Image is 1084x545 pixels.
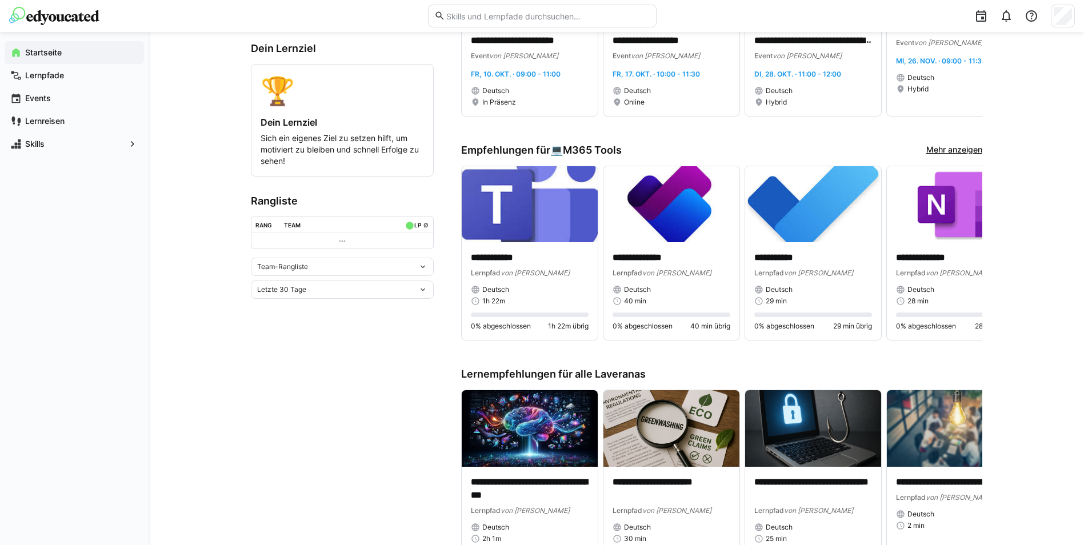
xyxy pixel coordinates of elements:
span: Deutsch [766,86,793,95]
span: 40 min [624,296,646,306]
span: von [PERSON_NAME] [642,269,711,277]
span: 0% abgeschlossen [471,322,531,331]
h3: Lernempfehlungen für alle Laveranas [461,368,982,380]
span: Deutsch [766,523,793,532]
span: Deutsch [482,523,509,532]
span: Event [613,51,631,60]
div: 💻️ [550,144,622,157]
span: von [PERSON_NAME] [784,506,853,515]
span: von [PERSON_NAME] [773,51,842,60]
span: M365 Tools [563,144,622,157]
span: Lernpfad [471,269,501,277]
h3: Dein Lernziel [251,42,434,55]
span: 40 min übrig [690,322,730,331]
p: Sich ein eigenes Ziel zu setzen hilft, um motiviert zu bleiben und schnell Erfolge zu sehen! [261,133,424,167]
span: 25 min [766,534,787,543]
span: Deutsch [907,285,934,294]
span: 1h 22m [482,296,505,306]
span: Lernpfad [613,269,642,277]
a: ø [423,219,429,229]
span: 0% abgeschlossen [613,322,673,331]
div: Rang [255,222,272,229]
span: Team-Rangliste [257,262,308,271]
span: Fr, 10. Okt. · 09:00 - 11:00 [471,70,561,78]
img: image [887,166,1023,243]
span: 28 min [907,296,929,306]
span: 29 min [766,296,787,306]
span: Lernpfad [754,269,784,277]
span: 2 min [907,521,925,530]
img: image [745,166,881,243]
span: 0% abgeschlossen [896,322,956,331]
input: Skills und Lernpfade durchsuchen… [445,11,650,21]
span: 28 min übrig [975,322,1014,331]
span: Deutsch [624,285,651,294]
span: 1h 22m übrig [548,322,589,331]
span: Lernpfad [471,506,501,515]
span: von [PERSON_NAME] [489,51,558,60]
span: Deutsch [624,86,651,95]
span: Deutsch [907,510,934,519]
span: Letzte 30 Tage [257,285,306,294]
h3: Rangliste [251,195,434,207]
span: von [PERSON_NAME] [642,506,711,515]
span: 2h 1m [482,534,501,543]
span: 0% abgeschlossen [754,322,814,331]
a: Mehr anzeigen [926,144,982,157]
img: image [603,166,739,243]
span: Lernpfad [896,269,926,277]
img: image [887,390,1023,467]
span: Deutsch [482,285,509,294]
h4: Dein Lernziel [261,117,424,128]
div: LP [414,222,421,229]
span: von [PERSON_NAME] [501,506,570,515]
span: von [PERSON_NAME] [501,269,570,277]
span: von [PERSON_NAME] [926,269,995,277]
span: Mi, 26. Nov. · 09:00 - 11:30 [896,57,986,65]
div: Team [284,222,301,229]
img: image [462,166,598,243]
span: 29 min übrig [833,322,872,331]
span: Deutsch [482,86,509,95]
span: In Präsenz [482,98,516,107]
span: Di, 28. Okt. · 11:00 - 12:00 [754,70,841,78]
span: Hybrid [907,85,929,94]
span: Lernpfad [613,506,642,515]
span: Event [896,38,914,47]
span: Deutsch [907,73,934,82]
div: 🏆 [261,74,424,107]
span: 30 min [624,534,646,543]
img: image [745,390,881,467]
span: Lernpfad [896,493,926,502]
span: von [PERSON_NAME] [784,269,853,277]
span: Online [624,98,645,107]
span: Event [471,51,489,60]
span: von [PERSON_NAME] [926,493,995,502]
img: image [462,390,598,467]
span: Deutsch [624,523,651,532]
span: Hybrid [766,98,787,107]
span: von [PERSON_NAME] [631,51,700,60]
span: Lernpfad [754,506,784,515]
h3: Empfehlungen für [461,144,622,157]
span: Event [754,51,773,60]
span: von [PERSON_NAME] [914,38,983,47]
img: image [603,390,739,467]
span: Deutsch [766,285,793,294]
span: Fr, 17. Okt. · 10:00 - 11:30 [613,70,700,78]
